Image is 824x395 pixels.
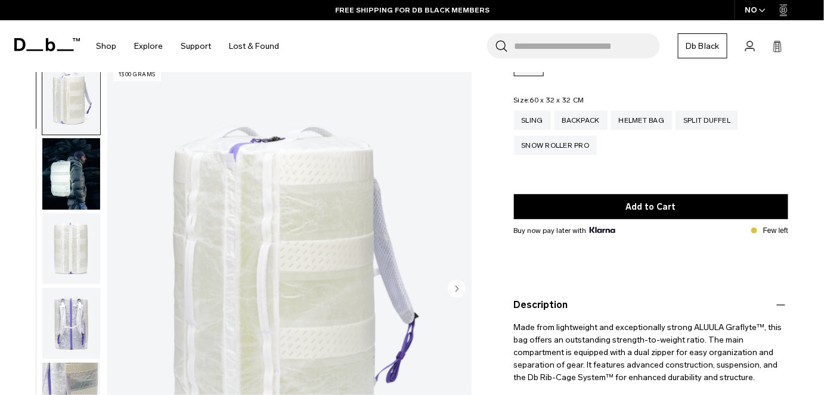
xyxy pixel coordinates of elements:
[676,111,738,130] a: Split Duffel
[96,25,116,67] a: Shop
[42,63,100,135] img: Weigh_Lighter_Split_Duffel_70L_1.png
[113,69,161,81] p: 1300 grams
[181,25,211,67] a: Support
[514,194,788,219] button: Add to Cart
[42,138,100,210] img: Weigh_Lighter_Duffel_70L_Lifestyle.png
[514,225,615,236] span: Buy now pay later with
[555,111,608,130] a: Backpack
[42,138,101,210] button: Weigh_Lighter_Duffel_70L_Lifestyle.png
[42,63,101,135] button: Weigh_Lighter_Split_Duffel_70L_1.png
[335,5,490,15] a: FREE SHIPPING FOR DB BLACK MEMBERS
[530,96,584,104] span: 60 x 32 x 32 CM
[611,111,673,130] a: Helmet Bag
[134,25,163,67] a: Explore
[678,33,727,58] a: Db Black
[229,25,279,67] a: Lost & Found
[514,298,788,312] button: Description
[42,288,100,359] img: Weigh_Lighter_Split_Duffel_70L_3.png
[87,20,288,72] nav: Main Navigation
[763,225,788,236] p: Few left
[514,111,551,130] a: Sling
[448,279,466,300] button: Next slide
[590,227,615,233] img: {"height" => 20, "alt" => "Klarna"}
[514,136,597,155] a: Snow Roller Pro
[42,287,101,360] button: Weigh_Lighter_Split_Duffel_70L_3.png
[42,213,100,285] img: Weigh_Lighter_Split_Duffel_70L_2.png
[514,97,584,104] legend: Size:
[42,213,101,285] button: Weigh_Lighter_Split_Duffel_70L_2.png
